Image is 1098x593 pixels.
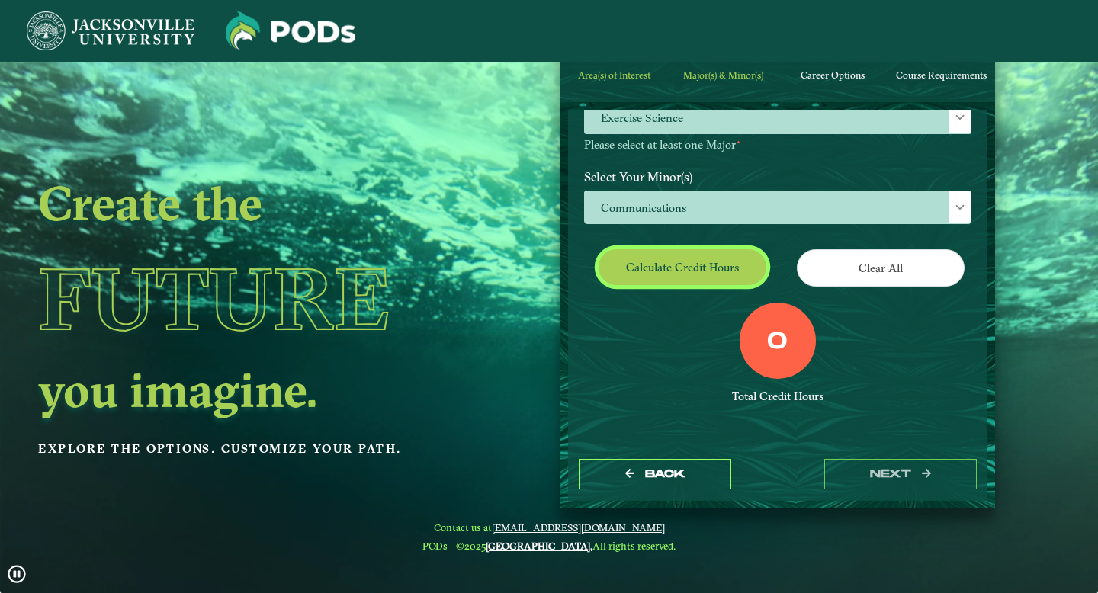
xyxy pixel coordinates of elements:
[578,69,650,81] span: Area(s) of Interest
[584,389,971,404] div: Total Credit Hours
[226,11,355,50] img: Jacksonville University logo
[422,521,676,534] span: Contact us at
[584,138,971,152] p: Please select at least one Major
[422,540,676,552] span: PODs - ©2025 All rights reserved.
[486,540,592,552] a: [GEOGRAPHIC_DATA].
[38,229,456,368] h1: Future
[585,102,971,135] span: Exercise Science
[645,467,685,480] span: Back
[767,328,788,357] label: 0
[736,136,741,147] sup: ⋆
[896,69,987,81] span: Course Requirements
[683,69,763,81] span: Major(s) & Minor(s)
[573,163,983,191] label: Select Your Minor(s)
[27,11,194,50] img: Jacksonville University logo
[38,181,456,224] h2: Create the
[38,368,456,411] h2: you imagine.
[38,438,456,460] p: Explore the options. Customize your path.
[585,191,971,224] span: Communications
[824,459,977,490] button: next
[797,249,965,287] button: Clear All
[579,459,731,490] button: Back
[801,69,865,81] span: Career Options
[599,249,766,285] button: Calculate credit hours
[492,521,665,534] a: [EMAIL_ADDRESS][DOMAIN_NAME]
